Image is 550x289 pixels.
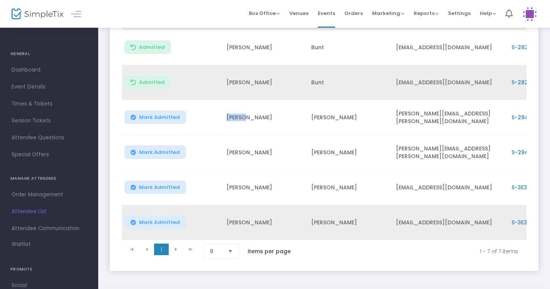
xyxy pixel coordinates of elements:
td: [PERSON_NAME][EMAIL_ADDRESS][PERSON_NAME][DOMAIN_NAME] [391,135,507,170]
span: Attendee Questions [12,133,87,143]
span: Reports [414,10,439,17]
button: Select [225,244,236,259]
td: [PERSON_NAME] [222,65,307,100]
span: Order Management [12,190,87,200]
span: Box Office [249,10,280,17]
td: [PERSON_NAME] [222,205,307,240]
button: Mark Admitted [124,110,186,124]
span: Venues [289,3,309,23]
button: Admitted [124,40,171,54]
span: Mark Admitted [139,149,180,155]
span: Marketing [372,10,404,17]
h4: MANAGE ATTENDEES [10,171,88,186]
span: Special Offers [12,150,87,160]
span: Mark Admitted [139,219,180,226]
label: items per page [248,247,291,255]
td: [PERSON_NAME] [307,170,391,205]
h4: GENERAL [10,46,88,62]
td: [PERSON_NAME] [307,135,391,170]
td: [EMAIL_ADDRESS][DOMAIN_NAME] [391,170,507,205]
span: Mark Admitted [139,114,180,120]
span: Admitted [139,44,165,50]
button: Mark Admitted [124,215,186,229]
td: [EMAIL_ADDRESS][DOMAIN_NAME] [391,30,507,65]
span: Mark Admitted [139,184,180,190]
button: Mark Admitted [124,145,186,159]
td: [PERSON_NAME] [222,30,307,65]
span: Season Tickets [12,116,87,126]
span: 8 [210,247,222,255]
span: Page 1 [154,244,169,255]
span: Waitlist [12,241,31,248]
button: Mark Admitted [124,180,186,194]
span: Attendee List [12,207,87,217]
span: Help [480,10,496,17]
span: Dashboard [12,65,87,75]
span: Admitted [139,79,165,85]
td: [PERSON_NAME] [222,100,307,135]
td: [EMAIL_ADDRESS][DOMAIN_NAME] [391,205,507,240]
td: [PERSON_NAME] [307,100,391,135]
td: [PERSON_NAME][EMAIL_ADDRESS][PERSON_NAME][DOMAIN_NAME] [391,100,507,135]
span: Orders [344,3,363,23]
td: [PERSON_NAME] [222,170,307,205]
button: Admitted [124,75,171,89]
td: Bunt [307,30,391,65]
td: [PERSON_NAME] [222,135,307,170]
td: [EMAIL_ADDRESS][DOMAIN_NAME] [391,65,507,100]
kendo-pager-info: 1 - 7 of 7 items [307,244,518,259]
span: Settings [448,3,471,23]
span: Events [318,3,335,23]
span: Event Details [12,82,87,92]
td: Bunt [307,65,391,100]
span: Attendee Communication [12,224,87,234]
span: Times & Tickets [12,99,87,109]
td: [PERSON_NAME] [307,205,391,240]
h4: PROMOTE [10,262,88,277]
